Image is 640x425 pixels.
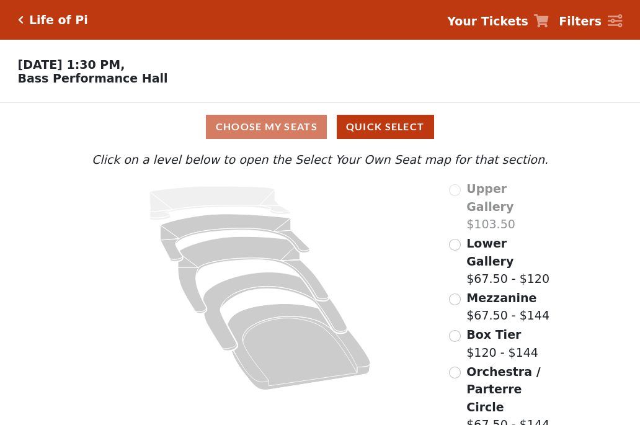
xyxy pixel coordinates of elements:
[337,115,434,139] button: Quick Select
[466,291,536,305] span: Mezzanine
[466,182,513,213] span: Upper Gallery
[466,235,551,288] label: $67.50 - $120
[466,236,513,268] span: Lower Gallery
[89,151,551,169] p: Click on a level below to open the Select Your Own Seat map for that section.
[559,12,622,30] a: Filters
[29,13,88,27] h5: Life of Pi
[466,365,540,414] span: Orchestra / Parterre Circle
[447,14,528,28] strong: Your Tickets
[149,186,291,220] path: Upper Gallery - Seats Available: 0
[466,326,538,361] label: $120 - $144
[18,16,24,24] a: Click here to go back to filters
[228,304,371,390] path: Orchestra / Parterre Circle - Seats Available: 26
[466,289,549,324] label: $67.50 - $144
[447,12,549,30] a: Your Tickets
[466,180,551,233] label: $103.50
[559,14,602,28] strong: Filters
[466,328,521,341] span: Box Tier
[161,214,310,261] path: Lower Gallery - Seats Available: 90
